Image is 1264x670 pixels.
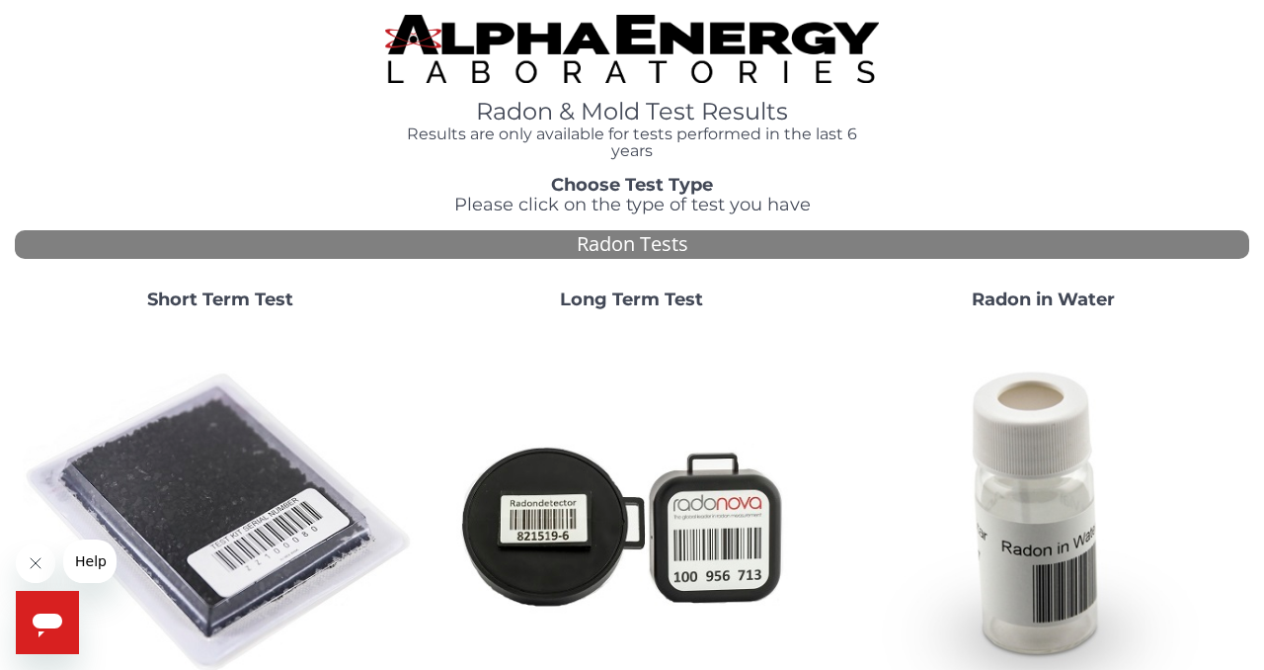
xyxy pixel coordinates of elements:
strong: Choose Test Type [551,174,713,196]
span: Please click on the type of test you have [454,194,811,215]
img: TightCrop.jpg [385,15,879,83]
h1: Radon & Mold Test Results [385,99,879,125]
iframe: Button to launch messaging window [16,591,79,654]
strong: Radon in Water [972,289,1115,310]
iframe: Message from company [63,540,117,583]
h4: Results are only available for tests performed in the last 6 years [385,126,879,160]
div: Radon Tests [15,230,1249,259]
iframe: Close message [16,544,55,583]
strong: Long Term Test [560,289,703,310]
strong: Short Term Test [147,289,293,310]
